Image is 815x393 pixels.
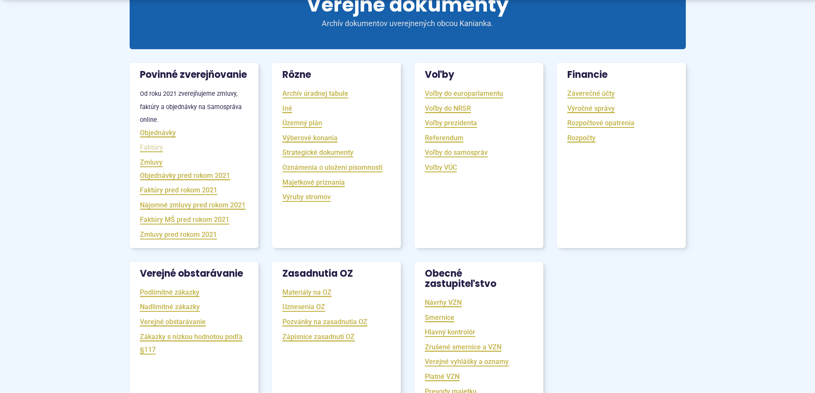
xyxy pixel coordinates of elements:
a: Podlimitné zákazky [140,287,199,297]
a: Materiály na OZ [282,287,332,297]
a: Verejné vyhlášky a oznamy [425,357,509,366]
a: Referendum [425,133,463,143]
a: Nadlimitné zákazky [140,302,200,312]
small: Od roku 2021 zverejňujeme zmluvy, faktúry a objednávky na Samospráva online. [140,90,242,124]
h3: Rôzne [272,63,401,87]
a: Územný plán [282,118,322,128]
a: Objednávky [140,128,176,138]
a: Strategické dokumenty [282,148,353,157]
a: Objednávky pred rokom 2021 [140,171,230,180]
a: Faktúry pred rokom 2021 [140,185,217,195]
a: Zrušené smernice a VZN [425,342,501,352]
a: Hlavný kontrolór [425,327,475,337]
a: Voľby do europarlamentu [425,89,503,98]
h3: Obecné zastupiteľstvo [415,262,543,296]
a: Platné VZN [425,372,459,381]
a: Zápisnice zasadnutí OZ [282,332,355,342]
a: Zmluvy pred rokom 2021 [140,230,217,239]
a: Faktúry [140,142,163,152]
h3: Financie [557,63,686,87]
a: Záverečné účty [567,89,615,98]
a: Faktúry MŠ pred rokom 2021 [140,215,229,225]
p: Archív dokumentov uverejnených obcou Kanianka. [305,19,510,29]
a: Archív úradnej tabule [282,89,348,98]
h3: Povinné zverejňovanie [130,63,258,87]
a: Zmluvy [140,157,163,167]
a: Majetkové priznania [282,177,345,187]
a: Zákazky s nízkou hodnotou podľa §117 [140,332,243,355]
h3: Voľby [415,63,543,87]
a: Smernice [425,313,454,322]
h3: Zasadnutia OZ [272,262,401,286]
a: Voľby prezidenta [425,118,477,128]
a: Výberové konania [282,133,338,143]
a: Pozvánky na zasadnutia OZ [282,317,367,327]
a: Rozpočty [567,133,596,143]
a: Voľby VÚC [425,163,457,172]
a: Výruby stromov [282,192,331,202]
a: Rozpočtové opatrenia [567,118,634,128]
a: Oznámenia o uložení písomnosti [282,163,382,172]
a: Voľby do samospráv [425,148,488,157]
a: Uznesenia OZ [282,302,325,312]
a: Nájomné zmluvy pred rokom 2021 [140,200,246,210]
a: Verejné obstarávanie [140,317,206,327]
h3: Verejné obstarávanie [130,262,258,286]
a: Výročné správy [567,103,615,113]
a: Návrhy VZN [425,298,462,307]
a: Voľby do NRSR [425,103,471,113]
a: Iné [282,103,292,113]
